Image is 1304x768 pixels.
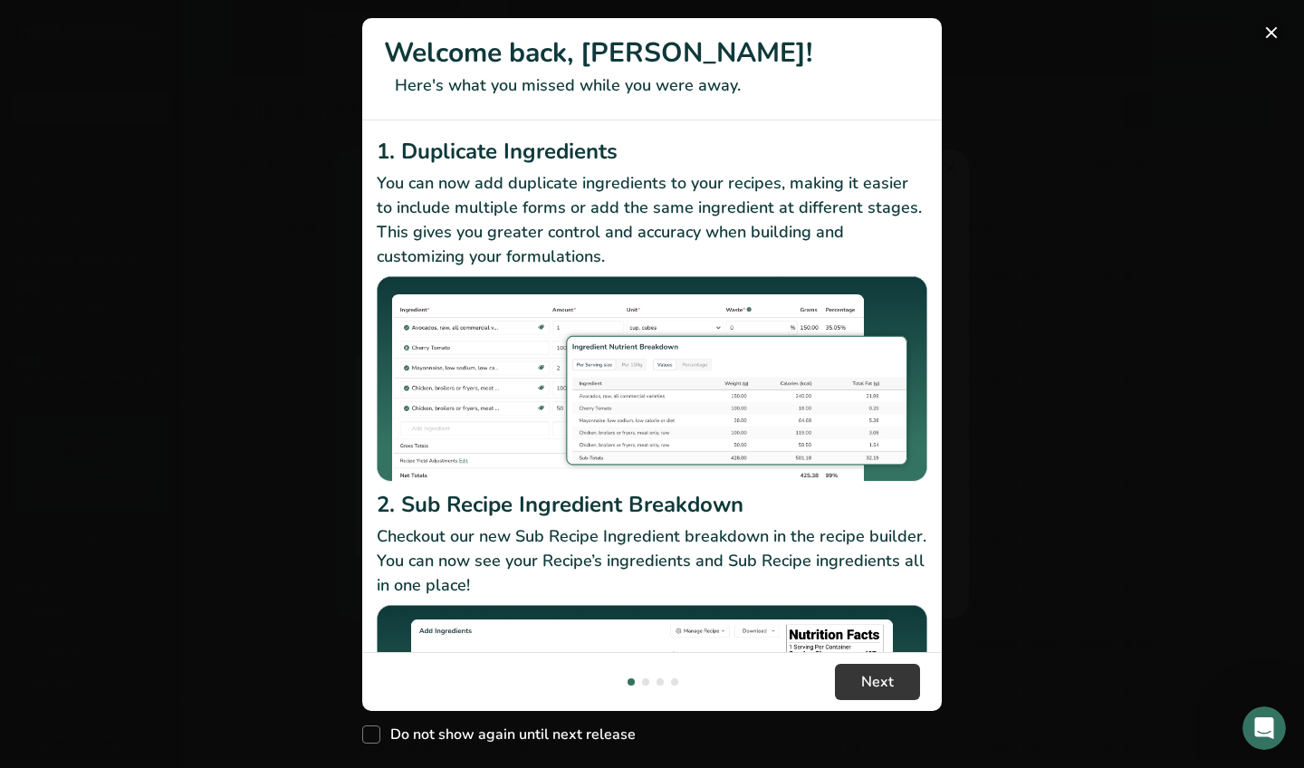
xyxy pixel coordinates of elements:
[1242,706,1286,750] iframe: Intercom live chat
[377,524,927,598] p: Checkout our new Sub Recipe Ingredient breakdown in the recipe builder. You can now see your Reci...
[384,33,920,73] h1: Welcome back, [PERSON_NAME]!
[861,671,894,693] span: Next
[380,725,636,744] span: Do not show again until next release
[835,664,920,700] button: Next
[384,73,920,98] p: Here's what you missed while you were away.
[377,171,927,269] p: You can now add duplicate ingredients to your recipes, making it easier to include multiple forms...
[377,276,927,482] img: Duplicate Ingredients
[377,135,927,168] h2: 1. Duplicate Ingredients
[377,488,927,521] h2: 2. Sub Recipe Ingredient Breakdown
